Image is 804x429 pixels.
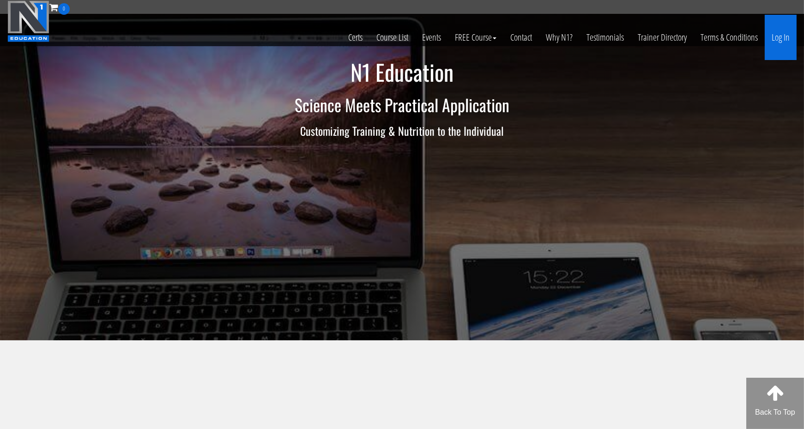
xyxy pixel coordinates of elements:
a: Trainer Directory [631,15,694,60]
a: Why N1? [539,15,580,60]
a: Terms & Conditions [694,15,765,60]
a: Course List [369,15,415,60]
a: Contact [503,15,539,60]
h3: Customizing Training & Nutrition to the Individual [132,125,672,137]
a: Testimonials [580,15,631,60]
p: Back To Top [746,407,804,418]
a: Log In [765,15,797,60]
h2: Science Meets Practical Application [132,96,672,114]
a: FREE Course [448,15,503,60]
a: Events [415,15,448,60]
h1: N1 Education [132,60,672,85]
img: n1-education [7,0,49,42]
span: 0 [58,3,70,15]
a: 0 [49,1,70,13]
a: Certs [341,15,369,60]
